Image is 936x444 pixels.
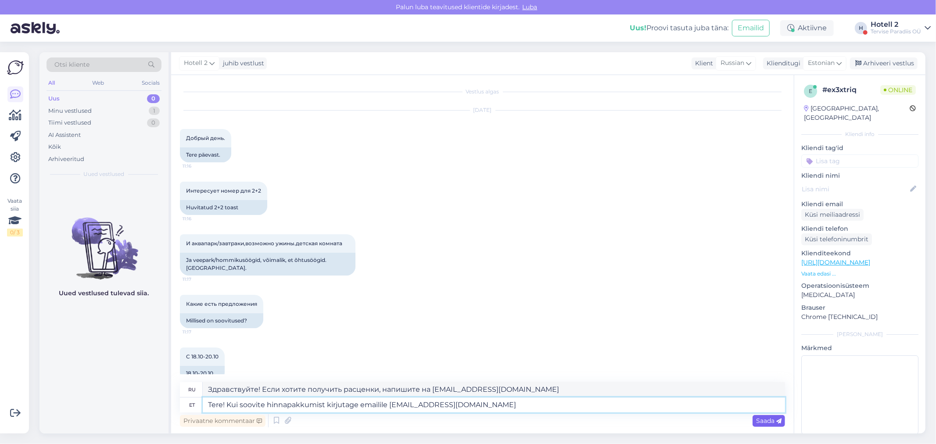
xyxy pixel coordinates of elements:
[183,276,215,283] span: 11:17
[48,131,81,140] div: AI Assistent
[801,143,918,153] p: Kliendi tag'id
[48,155,84,164] div: Arhiveeritud
[630,23,728,33] div: Proovi tasuta juba täna:
[880,85,916,95] span: Online
[801,344,918,353] p: Märkmed
[180,313,263,328] div: Millised on soovitused?
[7,59,24,76] img: Askly Logo
[219,59,264,68] div: juhib vestlust
[801,249,918,258] p: Klienditeekond
[721,58,744,68] span: Russian
[871,21,921,28] div: Hotell 2
[756,417,782,425] span: Saada
[203,382,785,397] textarea: Здравствуйте! Если хотите получить расценки, напишите на [EMAIL_ADDRESS][DOMAIN_NAME]
[180,88,785,96] div: Vestlus algas
[763,59,800,68] div: Klienditugi
[48,118,91,127] div: Tiimi vestlused
[801,270,918,278] p: Vaata edasi ...
[801,209,864,221] div: Küsi meiliaadressi
[48,107,92,115] div: Minu vestlused
[147,118,160,127] div: 0
[801,130,918,138] div: Kliendi info
[809,88,812,94] span: e
[808,58,835,68] span: Estonian
[47,77,57,89] div: All
[180,147,231,162] div: Tere päevast.
[184,58,208,68] span: Hotell 2
[871,21,931,35] a: Hotell 2Tervise Paradiis OÜ
[59,289,149,298] p: Uued vestlused tulevad siia.
[801,290,918,300] p: [MEDICAL_DATA]
[180,415,265,427] div: Privaatne kommentaar
[804,104,910,122] div: [GEOGRAPHIC_DATA], [GEOGRAPHIC_DATA]
[180,106,785,114] div: [DATE]
[54,60,90,69] span: Otsi kliente
[183,215,215,222] span: 11:16
[801,281,918,290] p: Operatsioonisüsteem
[186,301,257,307] span: Какие есть предложения
[801,330,918,338] div: [PERSON_NAME]
[186,240,342,247] span: И аквапарк/завтраки,возможно ужины.детская комната
[39,202,169,281] img: No chats
[630,24,646,32] b: Uus!
[692,59,713,68] div: Klient
[801,200,918,209] p: Kliendi email
[203,397,785,412] textarea: Tere! Kui soovite hinnapakkumist kirjutage emailile [EMAIL_ADDRESS][DOMAIN_NAME]
[822,85,880,95] div: # ex3xtriq
[140,77,161,89] div: Socials
[7,229,23,236] div: 0 / 3
[801,171,918,180] p: Kliendi nimi
[183,329,215,335] span: 11:17
[180,200,267,215] div: Huvitatud 2+2 toast
[180,366,225,381] div: 18.10-20.10
[520,3,540,11] span: Luba
[183,163,215,169] span: 11:16
[732,20,770,36] button: Emailid
[186,187,261,194] span: Интересует номер для 2+2
[84,170,125,178] span: Uued vestlused
[48,143,61,151] div: Kõik
[801,224,918,233] p: Kliendi telefon
[189,397,195,412] div: et
[91,77,106,89] div: Web
[801,233,872,245] div: Küsi telefoninumbrit
[801,312,918,322] p: Chrome [TECHNICAL_ID]
[186,135,225,141] span: Добрый день.
[48,94,60,103] div: Uus
[188,382,196,397] div: ru
[801,154,918,168] input: Lisa tag
[801,258,870,266] a: [URL][DOMAIN_NAME]
[850,57,918,69] div: Arhiveeri vestlus
[186,353,219,360] span: С 18.10-20.10
[149,107,160,115] div: 1
[147,94,160,103] div: 0
[802,184,908,194] input: Lisa nimi
[7,197,23,236] div: Vaata siia
[780,20,834,36] div: Aktiivne
[871,28,921,35] div: Tervise Paradiis OÜ
[855,22,867,34] div: H
[180,253,355,276] div: Ja veepark/hommikusöögid, võimalik, et õhtusöögid. [GEOGRAPHIC_DATA].
[801,303,918,312] p: Brauser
